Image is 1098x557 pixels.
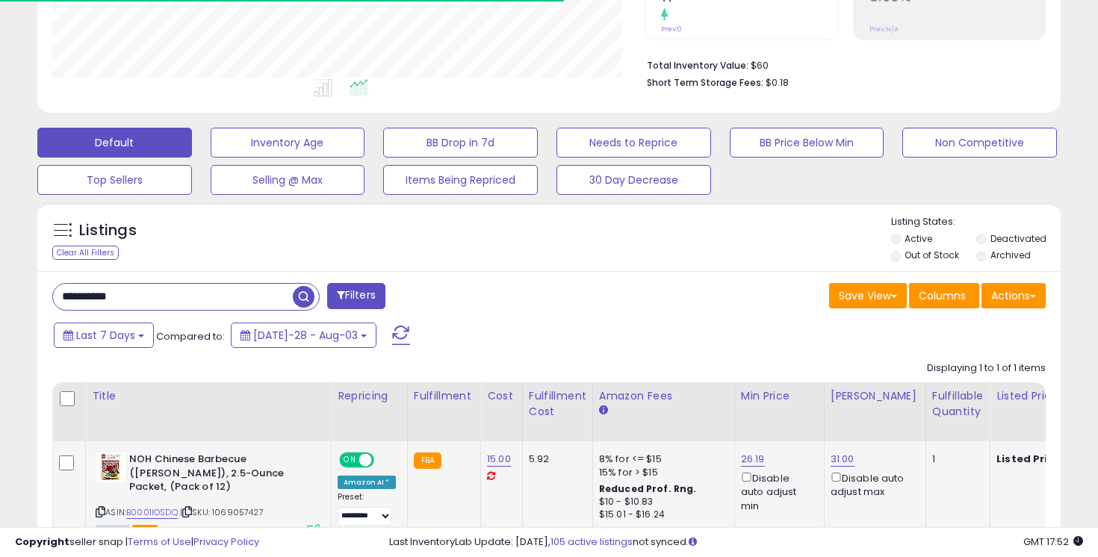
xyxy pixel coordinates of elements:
div: Fulfillment Cost [529,388,586,420]
b: Listed Price: [996,452,1064,466]
span: Columns [919,288,966,303]
li: $60 [647,55,1035,73]
button: Columns [909,283,979,308]
button: Inventory Age [211,128,365,158]
div: 5.92 [529,452,581,466]
a: 105 active listings [550,535,633,549]
div: 8% for <= $15 [599,452,723,466]
div: Clear All Filters [52,246,119,260]
div: Title [92,388,325,404]
button: Save View [829,283,907,308]
button: Non Competitive [902,128,1057,158]
a: 26.19 [741,452,765,467]
div: Fulfillable Quantity [932,388,984,420]
button: Selling @ Max [211,165,365,195]
div: $15.01 - $16.24 [599,508,723,521]
div: 15% for > $15 [599,466,723,479]
div: 1 [932,452,978,466]
a: 15.00 [487,452,511,467]
a: Terms of Use [128,535,191,549]
div: Preset: [338,492,396,526]
span: ON [341,454,359,467]
a: Privacy Policy [193,535,259,549]
div: Disable auto adjust min [741,470,813,513]
button: Needs to Reprice [556,128,711,158]
button: BB Drop in 7d [383,128,538,158]
span: Last 7 Days [76,328,135,343]
b: Short Term Storage Fees: [647,76,763,89]
small: FBA [414,452,441,469]
div: Displaying 1 to 1 of 1 items [927,361,1046,376]
span: FBA [132,525,158,538]
a: B0001IOSDQ [126,506,178,519]
b: NOH Chinese Barbecue ([PERSON_NAME]), 2.5-Ounce Packet, (Pack of 12) [129,452,311,498]
span: $0.18 [766,75,789,90]
div: $10 - $10.83 [599,496,723,508]
label: Deactivated [990,232,1046,245]
div: Cost [487,388,516,404]
button: Filters [327,283,385,309]
button: [DATE]-28 - Aug-03 [231,323,376,348]
div: Disable auto adjust max [831,470,914,499]
b: Total Inventory Value: [647,59,748,72]
div: Last InventoryLab Update: [DATE], not synced. [389,535,1084,550]
label: Active [905,232,932,245]
button: Items Being Repriced [383,165,538,195]
span: [DATE]-28 - Aug-03 [253,328,358,343]
p: Listing States: [891,215,1061,229]
span: All listings currently available for purchase on Amazon [96,525,130,538]
span: 2025-08-11 17:52 GMT [1023,535,1083,549]
div: Amazon Fees [599,388,728,404]
strong: Copyright [15,535,69,549]
span: OFF [372,454,396,467]
small: Prev: N/A [869,25,899,34]
div: seller snap | | [15,535,259,550]
div: Amazon AI * [338,476,396,489]
a: 31.00 [831,452,854,467]
small: Prev: 0 [661,25,682,34]
small: Amazon Fees. [599,404,608,417]
label: Out of Stock [905,249,959,261]
div: Fulfillment [414,388,474,404]
img: 51NkArVSS5S._SL40_.jpg [96,452,125,482]
div: Repricing [338,388,401,404]
b: Reduced Prof. Rng. [599,482,697,495]
button: 30 Day Decrease [556,165,711,195]
label: Archived [990,249,1031,261]
button: BB Price Below Min [730,128,884,158]
div: [PERSON_NAME] [831,388,919,404]
span: | SKU: 1069057427 [180,506,264,518]
button: Last 7 Days [54,323,154,348]
button: Actions [981,283,1046,308]
button: Default [37,128,192,158]
button: Top Sellers [37,165,192,195]
h5: Listings [79,220,137,241]
div: Min Price [741,388,818,404]
span: Compared to: [156,329,225,343]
